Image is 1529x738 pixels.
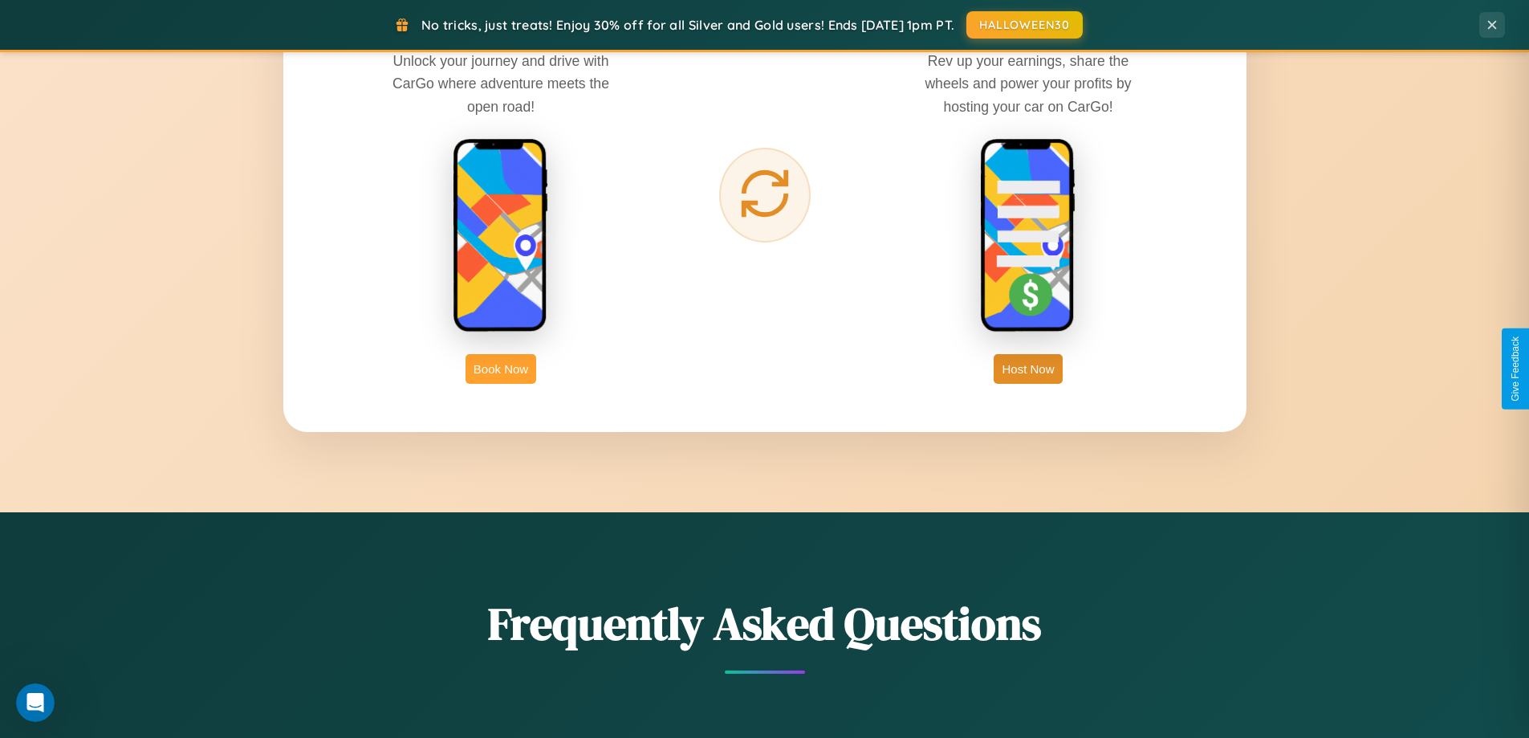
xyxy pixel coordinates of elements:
p: Unlock your journey and drive with CarGo where adventure meets the open road! [380,50,621,117]
button: Host Now [994,354,1062,384]
button: HALLOWEEN30 [966,11,1083,39]
p: Rev up your earnings, share the wheels and power your profits by hosting your car on CarGo! [908,50,1149,117]
span: No tricks, just treats! Enjoy 30% off for all Silver and Gold users! Ends [DATE] 1pm PT. [421,17,954,33]
div: Give Feedback [1510,336,1521,402]
button: Book Now [466,354,536,384]
img: rent phone [453,138,549,334]
img: host phone [980,138,1076,334]
h2: Frequently Asked Questions [283,593,1246,654]
iframe: Intercom live chat [16,683,55,722]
